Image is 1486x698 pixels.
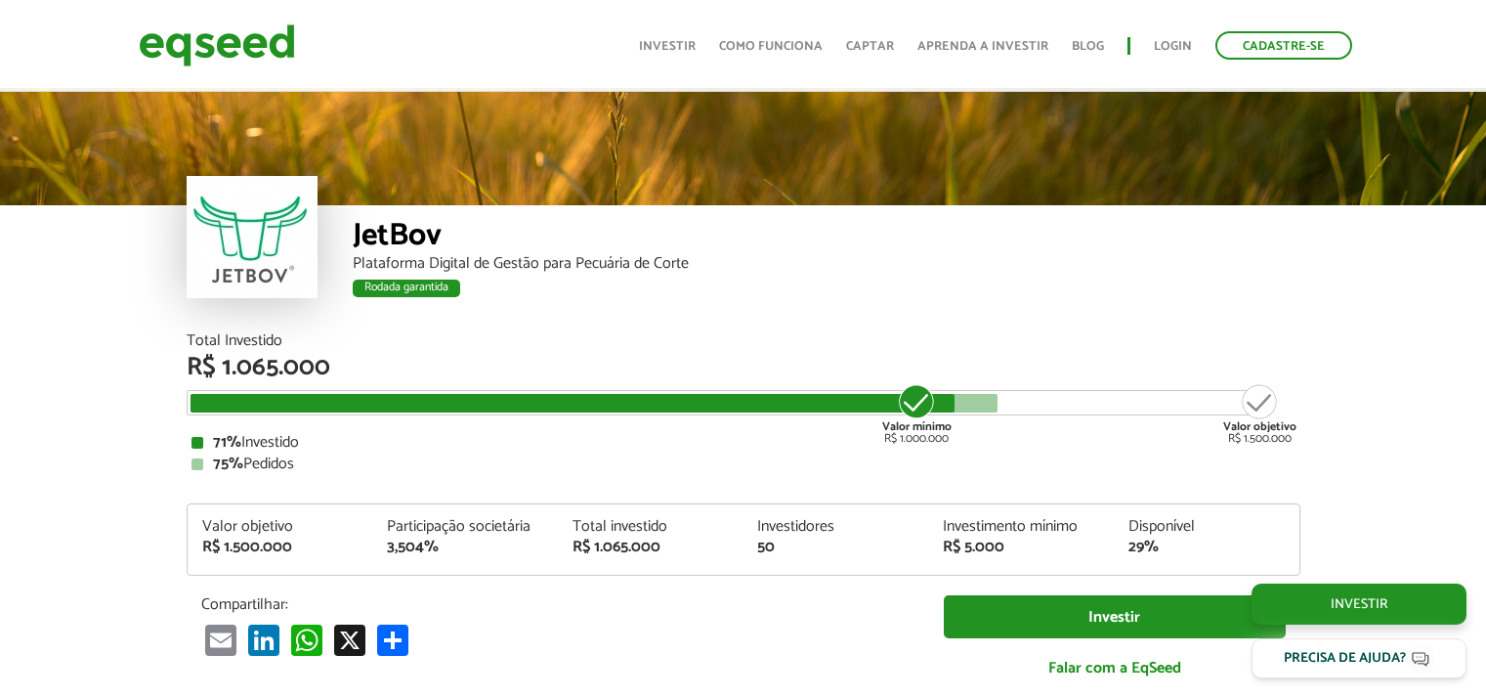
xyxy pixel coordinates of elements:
[1252,584,1466,625] a: Investir
[191,435,1295,451] div: Investido
[244,624,283,656] a: LinkedIn
[330,624,369,656] a: X
[201,595,914,614] p: Compartilhar:
[187,355,1300,380] div: R$ 1.065.000
[944,648,1286,688] a: Falar com a EqSeed
[573,519,729,535] div: Total investido
[1223,417,1296,436] strong: Valor objetivo
[1072,40,1104,53] a: Blog
[846,40,894,53] a: Captar
[287,624,326,656] a: WhatsApp
[719,40,823,53] a: Como funciona
[373,624,412,656] a: Share
[757,540,913,555] div: 50
[202,519,359,535] div: Valor objetivo
[353,256,1300,272] div: Plataforma Digital de Gestão para Pecuária de Corte
[1223,382,1296,445] div: R$ 1.500.000
[191,457,1295,472] div: Pedidos
[1154,40,1192,53] a: Login
[353,280,460,297] div: Rodada garantida
[213,429,241,456] strong: 71%
[387,540,543,555] div: 3,504%
[1128,540,1285,555] div: 29%
[944,595,1286,639] a: Investir
[639,40,696,53] a: Investir
[213,451,243,477] strong: 75%
[387,519,543,535] div: Participação societária
[943,540,1099,555] div: R$ 5.000
[882,417,952,436] strong: Valor mínimo
[1128,519,1285,535] div: Disponível
[943,519,1099,535] div: Investimento mínimo
[757,519,913,535] div: Investidores
[573,540,729,555] div: R$ 1.065.000
[202,540,359,555] div: R$ 1.500.000
[201,624,240,656] a: Email
[353,220,1300,256] div: JetBov
[187,333,1300,349] div: Total Investido
[917,40,1048,53] a: Aprenda a investir
[139,20,295,71] img: EqSeed
[1215,31,1352,60] a: Cadastre-se
[880,382,954,445] div: R$ 1.000.000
